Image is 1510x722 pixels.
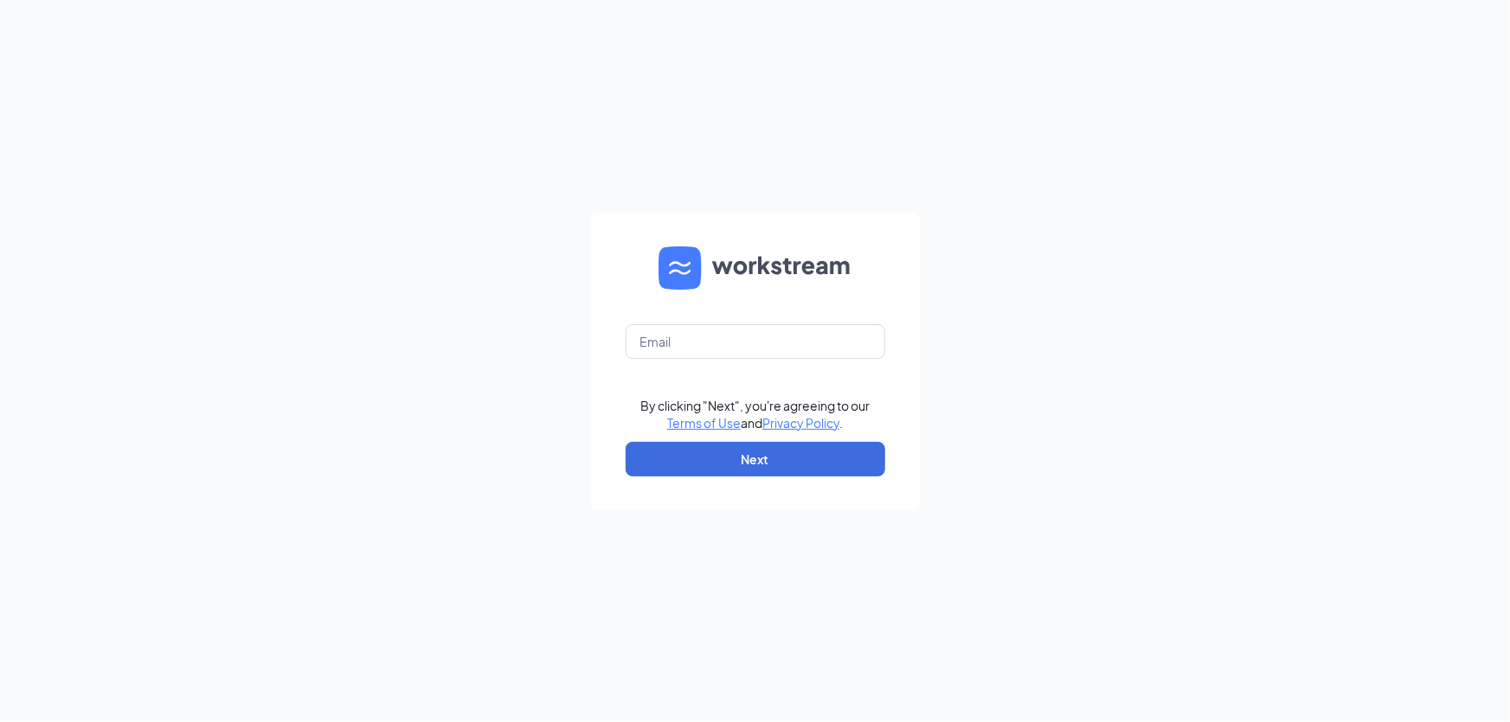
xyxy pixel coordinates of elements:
[659,246,852,290] img: WS logo and Workstream text
[640,397,870,431] div: By clicking "Next", you're agreeing to our and .
[626,324,885,359] input: Email
[667,415,741,431] a: Terms of Use
[626,442,885,476] button: Next
[762,415,839,431] a: Privacy Policy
